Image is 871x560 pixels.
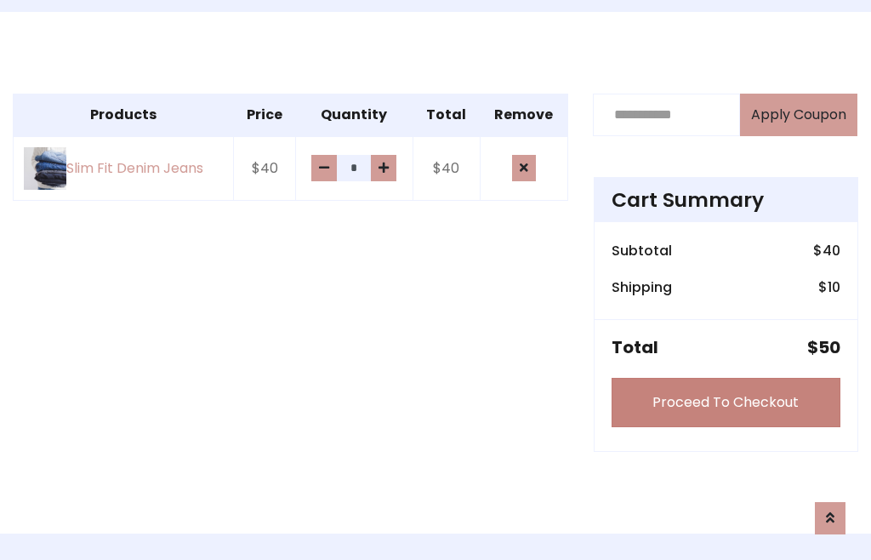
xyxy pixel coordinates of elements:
[612,279,672,295] h6: Shipping
[233,94,296,136] th: Price
[233,136,296,201] td: $40
[740,94,857,136] button: Apply Coupon
[413,94,480,136] th: Total
[813,243,840,259] h6: $
[823,241,840,260] span: 40
[612,188,840,212] h4: Cart Summary
[480,94,567,136] th: Remove
[818,335,840,359] span: 50
[612,337,658,357] h5: Total
[413,136,480,201] td: $40
[14,94,234,136] th: Products
[818,279,840,295] h6: $
[612,243,672,259] h6: Subtotal
[296,94,413,136] th: Quantity
[612,378,840,427] a: Proceed To Checkout
[828,277,840,297] span: 10
[807,337,840,357] h5: $
[24,147,223,190] a: Slim Fit Denim Jeans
